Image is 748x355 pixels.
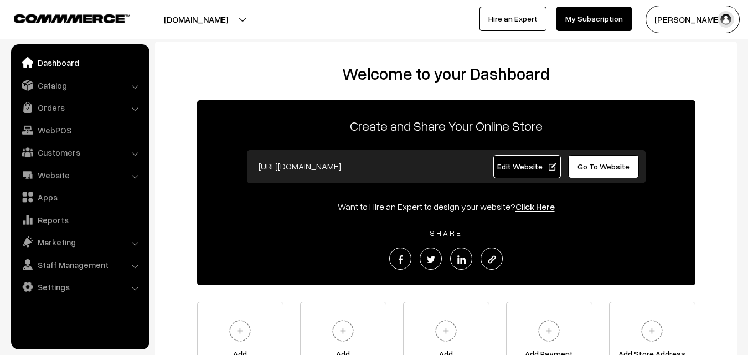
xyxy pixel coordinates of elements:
button: [PERSON_NAME] [646,6,740,33]
a: WebPOS [14,120,146,140]
a: Reports [14,210,146,230]
p: Create and Share Your Online Store [197,116,695,136]
img: plus.svg [534,316,564,346]
div: Want to Hire an Expert to design your website? [197,200,695,213]
a: Website [14,165,146,185]
a: Staff Management [14,255,146,275]
img: plus.svg [431,316,461,346]
img: user [718,11,734,28]
a: Apps [14,187,146,207]
a: COMMMERCE [14,11,111,24]
a: Dashboard [14,53,146,73]
span: SHARE [424,228,468,238]
span: Edit Website [497,162,556,171]
h2: Welcome to your Dashboard [166,64,726,84]
a: Edit Website [493,155,561,178]
button: [DOMAIN_NAME] [125,6,267,33]
a: My Subscription [556,7,632,31]
img: plus.svg [637,316,667,346]
a: Orders [14,97,146,117]
a: Catalog [14,75,146,95]
a: Go To Website [568,155,639,178]
a: Hire an Expert [479,7,546,31]
a: Click Here [515,201,555,212]
a: Customers [14,142,146,162]
a: Settings [14,277,146,297]
span: Go To Website [577,162,630,171]
img: plus.svg [225,316,255,346]
img: COMMMERCE [14,14,130,23]
a: Marketing [14,232,146,252]
img: plus.svg [328,316,358,346]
